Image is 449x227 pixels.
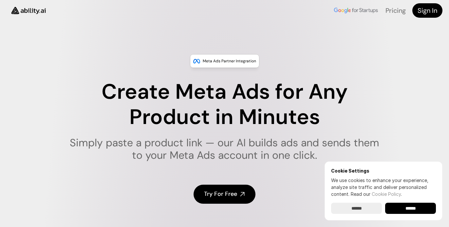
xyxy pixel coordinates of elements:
p: We use cookies to enhance your experience, analyze site traffic and deliver personalized content. [331,177,436,197]
h6: Cookie Settings [331,168,436,174]
h4: Try For Free [204,190,237,198]
a: Try For Free [194,185,255,203]
a: Sign In [412,3,442,18]
a: Cookie Policy [372,191,401,197]
h1: Simply paste a product link — our AI builds ads and sends them to your Meta Ads account in one cl... [65,136,384,162]
h1: Create Meta Ads for Any Product in Minutes [65,79,384,130]
h4: Sign In [418,6,437,15]
span: Read our . [351,191,402,197]
a: Pricing [385,6,406,15]
p: Meta Ads Partner Integration [203,58,256,64]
